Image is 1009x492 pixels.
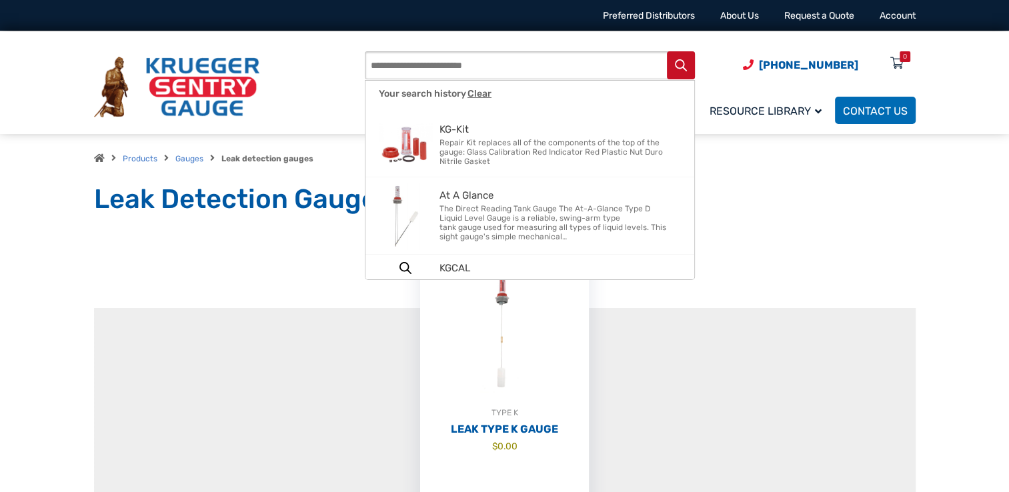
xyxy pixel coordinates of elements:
[835,97,916,124] a: Contact Us
[221,154,313,163] strong: Leak detection gauges
[379,119,432,172] img: KG-Kit
[784,10,854,21] a: Request a Quote
[439,204,668,241] span: The Direct Reading Tank Gauge The At-A-Glance Type D Liquid Level Gauge is a reliable, swing-arm ...
[603,10,695,21] a: Preferred Distributors
[710,105,822,117] span: Resource Library
[420,423,589,436] h2: Leak Type K Gauge
[94,57,259,118] img: Krueger Sentry Gauge
[365,177,694,255] a: At A GlanceAt A GlanceThe Direct Reading Tank Gauge The At-A-Glance Type D Liquid Level Gauge is ...
[467,89,491,99] span: Clear
[903,51,907,62] div: 0
[175,154,203,163] a: Gauges
[720,10,759,21] a: About Us
[439,124,680,135] span: KG-Kit
[492,441,497,451] span: $
[843,105,908,117] span: Contact Us
[420,259,589,406] img: Leak Detection Gauge
[439,190,680,201] span: At A Glance
[420,406,589,419] div: TYPE K
[94,183,916,216] h1: Leak Detection Gauge
[880,10,916,21] a: Account
[379,183,432,249] img: At A Glance
[439,263,680,274] span: KGCAL
[439,138,668,166] span: Repair Kit replaces all of the components of the top of the gauge: Glass Calibration Red Indicato...
[365,255,694,281] a: KGCAL
[702,95,835,126] a: Resource Library
[492,441,518,451] bdi: 0.00
[743,57,858,73] a: Phone Number (920) 434-8860
[123,154,157,163] a: Products
[365,113,694,177] a: KG-KitKG-KitRepair Kit replaces all of the components of the top of the gauge: Glass Calibration ...
[759,59,858,71] span: [PHONE_NUMBER]
[379,88,491,99] span: Your search history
